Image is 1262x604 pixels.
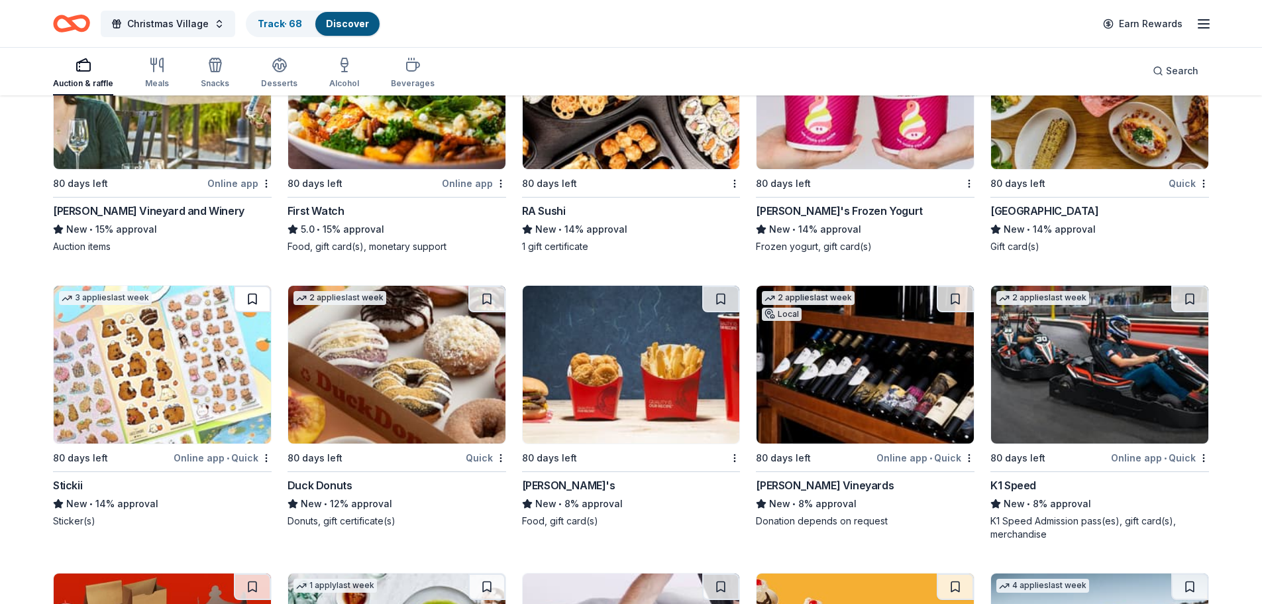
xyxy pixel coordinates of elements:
[145,78,169,89] div: Meals
[535,221,556,237] span: New
[89,499,93,509] span: •
[391,52,435,95] button: Beverages
[59,291,152,305] div: 3 applies last week
[756,203,922,219] div: [PERSON_NAME]'s Frozen Yogurt
[1027,224,1031,235] span: •
[466,450,506,466] div: Quick
[66,496,87,512] span: New
[756,240,974,253] div: Frozen yogurt, gift card(s)
[53,477,82,493] div: Stickii
[53,240,272,253] div: Auction items
[288,176,342,192] div: 80 days left
[756,514,974,528] div: Donation depends on request
[329,52,359,95] button: Alcohol
[756,221,974,237] div: 14% approval
[990,176,1045,192] div: 80 days left
[990,203,1098,219] div: [GEOGRAPHIC_DATA]
[66,221,87,237] span: New
[207,175,272,192] div: Online app
[756,496,974,512] div: 8% approval
[522,450,577,466] div: 80 days left
[317,224,320,235] span: •
[293,291,386,305] div: 2 applies last week
[53,496,272,512] div: 14% approval
[288,203,344,219] div: First Watch
[288,240,506,253] div: Food, gift card(s), monetary support
[990,240,1209,253] div: Gift card(s)
[929,453,932,463] span: •
[288,221,506,237] div: 15% approval
[996,579,1089,593] div: 4 applies last week
[293,579,377,593] div: 1 apply last week
[288,11,506,253] a: Image for First Watch1 applylast week80 days leftOnline appFirst Watch5.0•15% approvalFood, gift ...
[53,285,272,528] a: Image for Stickii3 applieslast week80 days leftOnline app•QuickStickiiNew•14% approvalSticker(s)
[261,52,297,95] button: Desserts
[101,11,235,37] button: Christmas Village
[769,496,790,512] span: New
[1169,175,1209,192] div: Quick
[990,11,1209,253] a: Image for Wood RanchLocal80 days leftQuick[GEOGRAPHIC_DATA]New•14% approvalGift card(s)
[522,11,741,253] a: Image for RA Sushi1 applylast week80 days leftRA SushiNew•14% approval1 gift certificate
[1166,63,1198,79] span: Search
[201,52,229,95] button: Snacks
[246,11,381,37] button: Track· 68Discover
[288,514,506,528] div: Donuts, gift certificate(s)
[53,78,113,89] div: Auction & raffle
[522,514,741,528] div: Food, gift card(s)
[145,52,169,95] button: Meals
[1111,450,1209,466] div: Online app Quick
[1004,496,1025,512] span: New
[990,450,1045,466] div: 80 days left
[288,450,342,466] div: 80 days left
[53,11,272,253] a: Image for Honig Vineyard and WineryLocal80 days leftOnline app[PERSON_NAME] Vineyard and WineryNe...
[522,221,741,237] div: 14% approval
[990,496,1209,512] div: 8% approval
[53,221,272,237] div: 15% approval
[522,477,615,493] div: [PERSON_NAME]'s
[522,203,566,219] div: RA Sushi
[1095,12,1190,36] a: Earn Rewards
[793,224,796,235] span: •
[996,291,1089,305] div: 2 applies last week
[522,496,741,512] div: 8% approval
[261,78,297,89] div: Desserts
[258,18,302,29] a: Track· 68
[793,499,796,509] span: •
[1004,221,1025,237] span: New
[522,285,741,528] a: Image for Wendy's80 days left[PERSON_NAME]'sNew•8% approvalFood, gift card(s)
[1164,453,1167,463] span: •
[301,496,322,512] span: New
[990,477,1036,493] div: K1 Speed
[1142,58,1209,84] button: Search
[201,78,229,89] div: Snacks
[391,78,435,89] div: Beverages
[288,477,352,493] div: Duck Donuts
[876,450,974,466] div: Online app Quick
[288,496,506,512] div: 12% approval
[174,450,272,466] div: Online app Quick
[535,496,556,512] span: New
[53,450,108,466] div: 80 days left
[326,18,369,29] a: Discover
[54,286,271,444] img: Image for Stickii
[558,499,562,509] span: •
[990,285,1209,541] a: Image for K1 Speed2 applieslast week80 days leftOnline app•QuickK1 SpeedNew•8% approvalK1 Speed A...
[53,52,113,95] button: Auction & raffle
[1027,499,1031,509] span: •
[756,450,811,466] div: 80 days left
[127,16,209,32] span: Christmas Village
[756,285,974,528] a: Image for Bogle Vineyards2 applieslast weekLocal80 days leftOnline app•Quick[PERSON_NAME] Vineyar...
[324,499,327,509] span: •
[89,224,93,235] span: •
[288,285,506,528] a: Image for Duck Donuts2 applieslast week80 days leftQuickDuck DonutsNew•12% approvalDonuts, gift c...
[53,514,272,528] div: Sticker(s)
[756,11,974,253] a: Image for Menchie's Frozen Yogurt2 applieslast week80 days left[PERSON_NAME]'s Frozen YogurtNew•1...
[756,176,811,192] div: 80 days left
[301,221,315,237] span: 5.0
[762,308,802,321] div: Local
[522,240,741,253] div: 1 gift certificate
[991,286,1208,444] img: Image for K1 Speed
[990,221,1209,237] div: 14% approval
[762,291,855,305] div: 2 applies last week
[53,8,90,39] a: Home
